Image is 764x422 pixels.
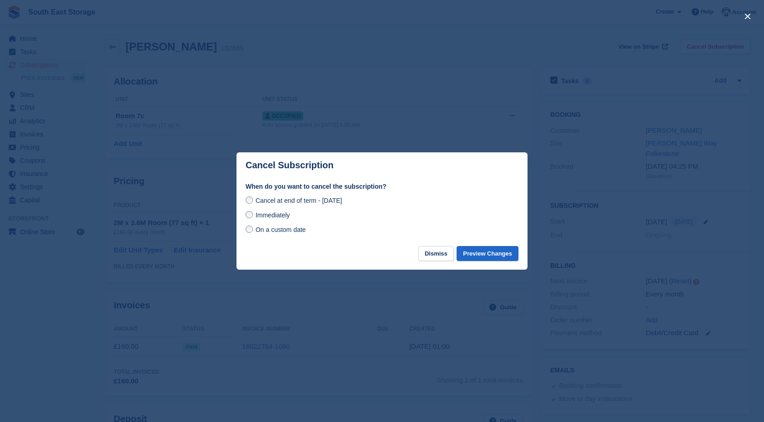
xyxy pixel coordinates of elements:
[457,246,518,261] button: Preview Changes
[418,246,454,261] button: Dismiss
[256,226,306,233] span: On a custom date
[246,211,253,218] input: Immediately
[740,9,755,24] button: close
[246,160,333,171] p: Cancel Subscription
[256,197,342,204] span: Cancel at end of term - [DATE]
[246,226,253,233] input: On a custom date
[256,211,290,219] span: Immediately
[246,182,518,191] label: When do you want to cancel the subscription?
[246,196,253,204] input: Cancel at end of term - [DATE]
